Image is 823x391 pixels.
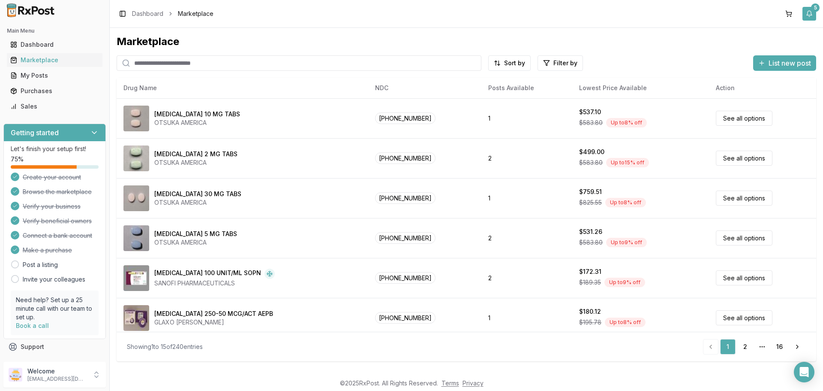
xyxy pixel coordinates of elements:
[716,310,772,325] a: See all options
[375,232,436,244] span: [PHONE_NUMBER]
[375,312,436,324] span: [PHONE_NUMBER]
[488,55,531,71] button: Sort by
[572,78,709,98] th: Lowest Price Available
[368,78,481,98] th: NDC
[23,275,85,284] a: Invite your colleagues
[789,339,806,355] a: Go to next page
[606,158,649,167] div: Up to 15 % off
[178,9,213,18] span: Marketplace
[481,298,572,338] td: 1
[9,368,22,382] img: User avatar
[716,191,772,206] a: See all options
[10,40,99,49] div: Dashboard
[154,150,237,158] div: [MEDICAL_DATA] 2 MG TABS
[117,35,816,48] div: Marketplace
[123,145,149,171] img: Abilify 2 MG TABS
[769,58,811,68] span: List new post
[504,59,525,67] span: Sort by
[16,296,93,321] p: Need help? Set up a 25 minute call with our team to set up.
[154,198,241,207] div: OTSUKA AMERICA
[579,238,603,247] span: $583.80
[154,238,237,247] div: OTSUKA AMERICA
[716,270,772,285] a: See all options
[27,367,87,376] p: Welcome
[7,37,102,52] a: Dashboard
[154,269,261,279] div: [MEDICAL_DATA] 100 UNIT/ML SOPN
[127,343,203,351] div: Showing 1 to 15 of 240 entries
[123,225,149,251] img: Abilify 5 MG TABS
[27,376,87,382] p: [EMAIL_ADDRESS][DOMAIN_NAME]
[3,100,106,113] button: Sales
[16,322,49,329] a: Book a call
[579,188,602,196] div: $759.51
[604,278,645,287] div: Up to 9 % off
[606,118,647,127] div: Up to 8 % off
[579,318,601,327] span: $195.78
[579,267,601,276] div: $172.31
[481,218,572,258] td: 2
[154,158,237,167] div: OTSUKA AMERICA
[579,307,601,316] div: $180.12
[3,355,106,370] button: Feedback
[154,230,237,238] div: [MEDICAL_DATA] 5 MG TABS
[553,59,577,67] span: Filter by
[753,55,816,71] button: List new post
[3,69,106,82] button: My Posts
[23,173,81,182] span: Create your account
[11,127,59,138] h3: Getting started
[481,258,572,298] td: 2
[7,27,102,34] h2: Main Menu
[606,238,647,247] div: Up to 9 % off
[772,339,787,355] a: 16
[811,3,820,12] div: 5
[154,279,275,288] div: SANOFI PHARMACEUTICALS
[21,358,50,367] span: Feedback
[716,111,772,126] a: See all options
[579,118,603,127] span: $583.80
[7,99,102,114] a: Sales
[481,178,572,218] td: 1
[703,339,806,355] nav: pagination
[11,155,24,164] span: 75 %
[720,339,736,355] a: 1
[481,78,572,98] th: Posts Available
[10,102,99,111] div: Sales
[10,56,99,64] div: Marketplace
[716,151,772,166] a: See all options
[481,138,572,178] td: 2
[23,188,92,196] span: Browse the marketplace
[579,278,601,287] span: $189.35
[123,185,149,211] img: Abilify 30 MG TABS
[375,192,436,204] span: [PHONE_NUMBER]
[123,305,149,331] img: Advair Diskus 250-50 MCG/ACT AEPB
[11,145,99,153] p: Let's finish your setup first!
[579,198,602,207] span: $825.55
[7,68,102,83] a: My Posts
[3,339,106,355] button: Support
[154,190,241,198] div: [MEDICAL_DATA] 30 MG TABS
[123,106,149,131] img: Abilify 10 MG TABS
[579,158,603,167] span: $583.80
[23,217,92,225] span: Verify beneficial owners
[605,198,646,207] div: Up to 8 % off
[442,379,459,387] a: Terms
[538,55,583,71] button: Filter by
[132,9,163,18] a: Dashboard
[154,118,240,127] div: OTSUKA AMERICA
[716,230,772,246] a: See all options
[3,38,106,52] button: Dashboard
[375,152,436,164] span: [PHONE_NUMBER]
[709,78,816,98] th: Action
[23,246,72,255] span: Make a purchase
[23,231,92,240] span: Connect a bank account
[481,98,572,138] td: 1
[3,53,106,67] button: Marketplace
[579,108,601,116] div: $537.10
[579,148,604,156] div: $499.00
[579,227,602,236] div: $531.26
[375,112,436,124] span: [PHONE_NUMBER]
[794,362,814,382] div: Open Intercom Messenger
[123,265,149,291] img: Admelog SoloStar 100 UNIT/ML SOPN
[154,318,273,327] div: GLAXO [PERSON_NAME]
[802,7,816,21] button: 5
